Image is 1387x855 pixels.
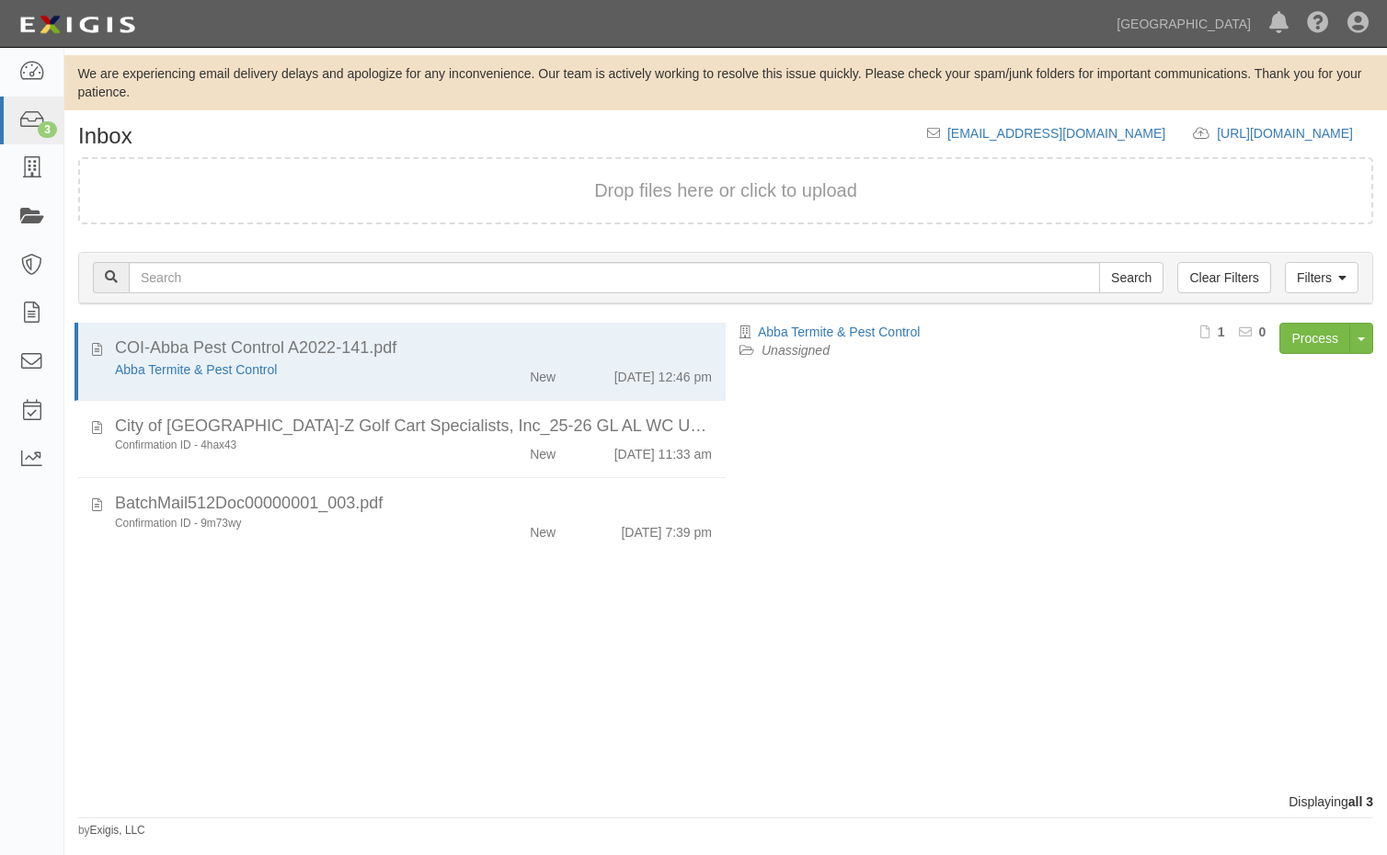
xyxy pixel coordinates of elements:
[530,516,556,541] div: New
[90,824,145,837] a: Exigis, LLC
[1099,262,1163,293] input: Search
[38,121,57,138] div: 3
[1107,6,1260,42] a: [GEOGRAPHIC_DATA]
[621,516,712,541] div: [DATE] 7:39 pm
[1218,325,1225,339] b: 1
[947,126,1165,141] a: [EMAIL_ADDRESS][DOMAIN_NAME]
[1177,262,1270,293] a: Clear Filters
[530,360,556,386] div: New
[614,360,712,386] div: [DATE] 12:46 pm
[1279,323,1350,354] a: Process
[115,360,452,379] div: Abba Termite & Pest Control
[1348,794,1373,809] b: all 3
[530,438,556,463] div: New
[115,438,452,453] div: Confirmation ID - 4hax43
[14,8,141,41] img: logo-5460c22ac91f19d4615b14bd174203de0afe785f0fc80cf4dbbc73dc1793850b.png
[1285,262,1358,293] a: Filters
[115,362,277,377] a: Abba Termite & Pest Control
[614,438,712,463] div: [DATE] 11:33 am
[758,325,920,339] a: Abba Termite & Pest Control
[78,823,145,838] small: by
[115,492,712,516] div: BatchMail512Doc00000001_003.pdf
[78,124,132,148] h1: Inbox
[762,343,830,358] a: Unassigned
[64,64,1387,101] div: We are experiencing email delivery delays and apologize for any inconvenience. Our team is active...
[115,415,712,439] div: City of Chino Hills_A-Z Golf Cart Specialists, Inc_25-26 GL AL WC UMB_8-11-2025_1333457265.pdf
[115,516,452,531] div: Confirmation ID - 9m73wy
[1217,126,1373,141] a: [URL][DOMAIN_NAME]
[64,792,1387,811] div: Displaying
[594,177,857,204] button: Drop files here or click to upload
[129,262,1100,293] input: Search
[1259,325,1267,339] b: 0
[115,336,712,360] div: COI-Abba Pest Control A2022-141.pdf
[1307,13,1329,35] i: Help Center - Complianz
